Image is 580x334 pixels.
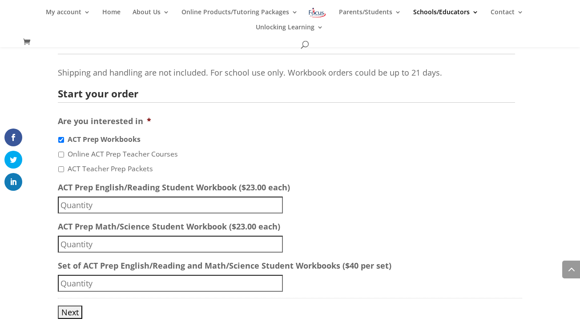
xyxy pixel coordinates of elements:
label: Are you interested in [58,116,151,126]
label: Set of ACT Prep English/Reading and Math/Science Student Workbooks ($40 per set) [58,261,391,271]
a: Parents/Students [339,9,401,24]
a: Schools/Educators [413,9,479,24]
label: ACT Prep Math/Science Student Workbook ($23.00 each) [58,221,280,232]
input: Next [58,306,82,319]
img: Focus on Learning [308,6,326,19]
label: Online ACT Prep Teacher Courses [68,149,178,160]
label: ACT Prep English/Reading Student Workbook ($23.00 each) [58,182,290,193]
input: Quantity [58,197,283,213]
a: Unlocking Learning [256,24,323,39]
input: Quantity [58,275,283,292]
a: Home [102,9,121,24]
a: About Us [133,9,169,24]
a: My account [46,9,90,24]
label: ACT Prep Workbooks [68,134,141,145]
a: Contact [491,9,524,24]
input: Quantity [58,236,283,253]
a: Online Products/Tutoring Packages [181,9,298,24]
p: Shipping and handling are not included. For school use only. Workbook orders could be up to 21 days. [58,67,515,78]
label: ACT Teacher Prep Packets [68,164,153,174]
h2: Start your order [58,89,507,99]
